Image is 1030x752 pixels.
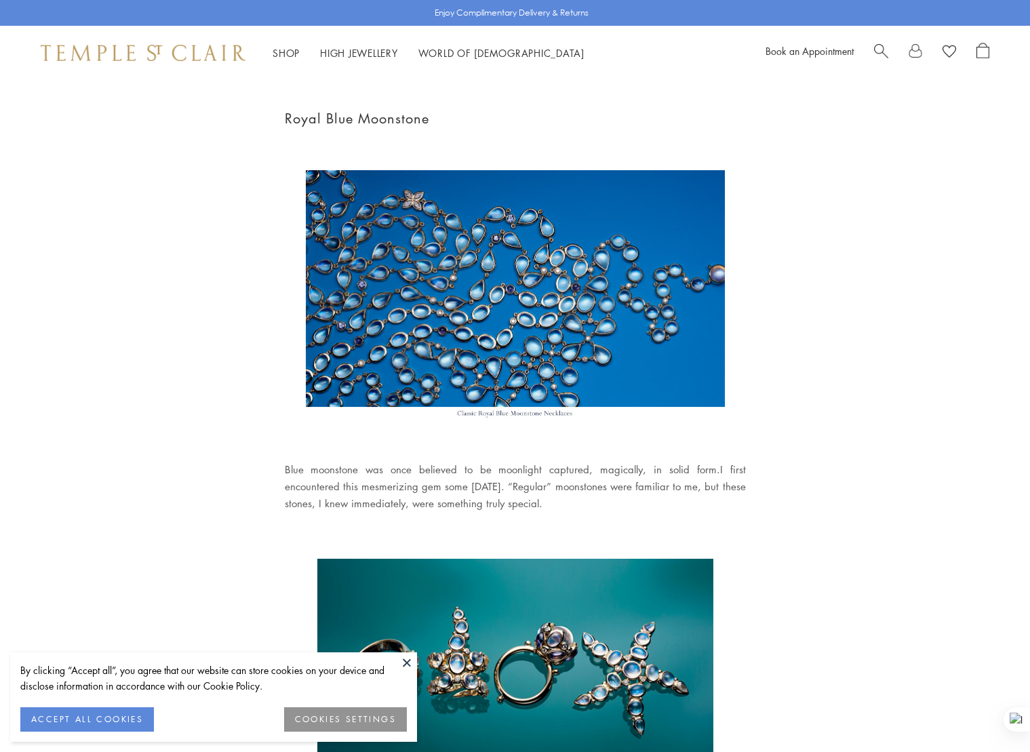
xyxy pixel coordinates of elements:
div: Blue moonstone was once believed to be moonlight captured, magically, in solid form.I first encou... [285,461,746,511]
a: Open Shopping Bag [976,43,989,63]
nav: Main navigation [273,45,585,62]
button: ACCEPT ALL COOKIES [20,707,154,732]
a: ShopShop [273,46,300,60]
a: View Wishlist [943,43,956,63]
a: Search [874,43,888,63]
img: Temple St. Clair [41,45,245,61]
h1: Royal Blue Moonstone [285,107,746,130]
a: World of [DEMOGRAPHIC_DATA]World of [DEMOGRAPHIC_DATA] [418,46,585,60]
iframe: Gorgias live chat messenger [962,688,1016,738]
button: COOKIES SETTINGS [284,707,407,732]
a: Book an Appointment [766,44,854,58]
p: Enjoy Complimentary Delivery & Returns [435,6,589,20]
a: High JewelleryHigh Jewellery [320,46,398,60]
div: By clicking “Accept all”, you agree that our website can store cookies on your device and disclos... [20,662,407,694]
